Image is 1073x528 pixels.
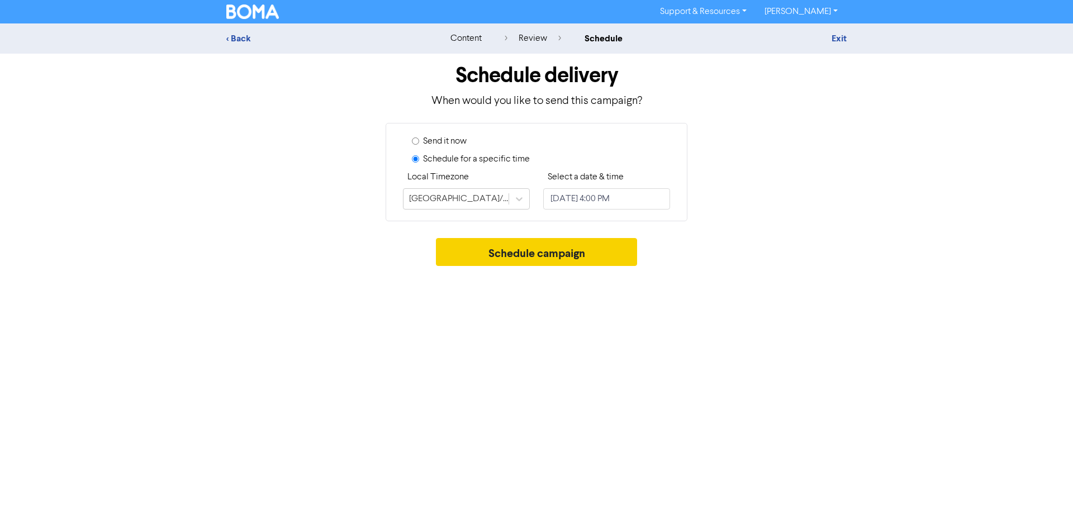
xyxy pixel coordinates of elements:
label: Send it now [423,135,467,148]
a: Exit [832,33,847,44]
label: Select a date & time [548,170,624,184]
label: Local Timezone [407,170,469,184]
button: Schedule campaign [436,238,638,266]
div: content [450,32,482,45]
p: When would you like to send this campaign? [226,93,847,110]
input: Click to select a date [543,188,670,210]
a: Support & Resources [651,3,756,21]
label: Schedule for a specific time [423,153,530,166]
a: [PERSON_NAME] [756,3,847,21]
div: < Back [226,32,422,45]
h1: Schedule delivery [226,63,847,88]
div: [GEOGRAPHIC_DATA]/[GEOGRAPHIC_DATA] [409,192,510,206]
iframe: Chat Widget [1017,474,1073,528]
img: BOMA Logo [226,4,279,19]
div: schedule [585,32,623,45]
div: review [505,32,561,45]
